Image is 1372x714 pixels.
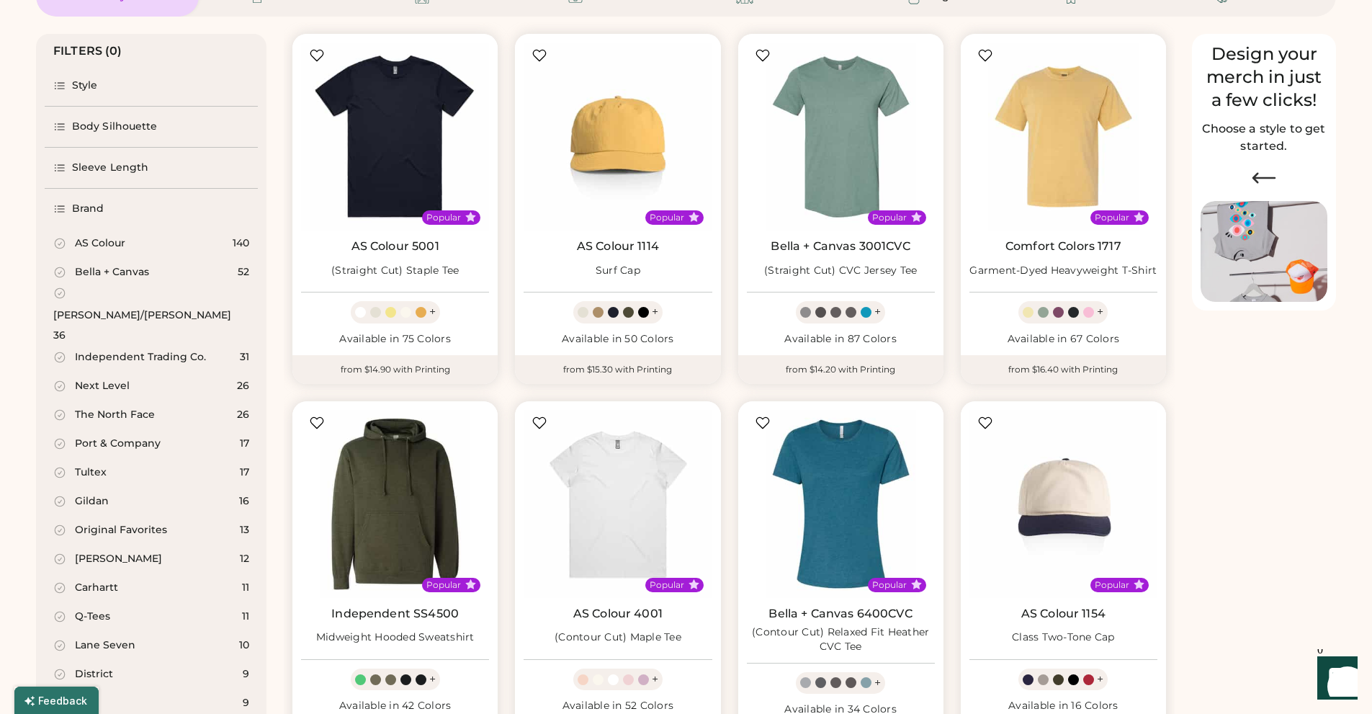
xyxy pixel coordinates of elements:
div: Q-Tees [75,610,110,624]
div: Popular [1095,212,1129,223]
a: AS Colour 5001 [351,239,439,254]
button: Popular Style [465,212,476,223]
img: AS Colour 1114 Surf Cap [524,43,712,231]
div: Popular [650,579,684,591]
div: Gildan [75,494,109,509]
div: Available in 67 Colors [969,332,1157,347]
div: 31 [240,350,249,365]
div: 9 [243,667,249,682]
div: [PERSON_NAME]/[PERSON_NAME] [53,308,231,323]
div: (Straight Cut) CVC Jersey Tee [764,264,917,278]
div: 13 [240,523,249,537]
div: Class Two-Tone Cap [1012,630,1115,645]
div: Next Level [75,379,130,393]
a: AS Colour 4001 [573,607,663,621]
div: Port & Company [75,437,161,451]
div: Tultex [75,465,107,480]
a: Bella + Canvas 6400CVC [768,607,912,621]
div: Style [72,79,98,93]
button: Popular Style [689,212,699,223]
div: (Straight Cut) Staple Tee [331,264,459,278]
div: 12 [240,552,249,566]
div: 11 [242,581,249,595]
div: Carhartt [75,581,118,595]
h2: Choose a style to get started. [1201,120,1327,155]
div: Available in 75 Colors [301,332,489,347]
div: 26 [237,379,249,393]
button: Popular Style [1134,579,1144,590]
div: [PERSON_NAME] [75,552,162,566]
img: BELLA + CANVAS 6400CVC (Contour Cut) Relaxed Fit Heather CVC Tee [747,410,935,598]
img: Independent Trading Co. SS4500 Midweight Hooded Sweatshirt [301,410,489,598]
div: Popular [872,212,907,223]
div: from $15.30 with Printing [515,355,720,384]
div: Popular [650,212,684,223]
div: Popular [426,579,461,591]
div: Available in 16 Colors [969,699,1157,713]
div: Available in 52 Colors [524,699,712,713]
div: from $14.90 with Printing [292,355,498,384]
div: Popular [426,212,461,223]
div: Original Favorites [75,523,167,537]
div: + [1097,671,1103,687]
div: Midweight Hooded Sweatshirt [316,630,475,645]
img: Comfort Colors 1717 Garment-Dyed Heavyweight T-Shirt [969,43,1157,231]
div: District [75,667,113,682]
div: from $16.40 with Printing [961,355,1166,384]
a: Bella + Canvas 3001CVC [771,239,910,254]
img: AS Colour 5001 (Straight Cut) Staple Tee [301,43,489,231]
button: Popular Style [911,212,922,223]
div: 26 [237,408,249,422]
div: Brand [72,202,104,216]
div: (Contour Cut) Relaxed Fit Heather CVC Tee [747,625,935,654]
div: Available in 50 Colors [524,332,712,347]
div: Available in 42 Colors [301,699,489,713]
div: 17 [240,465,249,480]
div: Surf Cap [596,264,640,278]
div: Garment-Dyed Heavyweight T-Shirt [969,264,1157,278]
div: Lane Seven [75,638,135,653]
button: Popular Style [465,579,476,590]
img: BELLA + CANVAS 3001CVC (Straight Cut) CVC Jersey Tee [747,43,935,231]
button: Popular Style [1134,212,1144,223]
div: Popular [872,579,907,591]
div: The North Face [75,408,155,422]
div: Popular [1095,579,1129,591]
div: 9 [243,696,249,710]
div: + [429,304,436,320]
a: Independent SS4500 [331,607,459,621]
a: Comfort Colors 1717 [1005,239,1121,254]
img: Image of Lisa Congdon Eye Print on T-Shirt and Hat [1201,201,1327,303]
div: Available in 87 Colors [747,332,935,347]
div: Bella + Canvas [75,265,149,280]
div: 11 [242,610,249,624]
div: + [1097,304,1103,320]
div: + [652,304,658,320]
img: AS Colour 4001 (Contour Cut) Maple Tee [524,410,712,598]
iframe: Front Chat [1304,649,1366,711]
div: + [874,675,881,691]
button: Popular Style [911,579,922,590]
div: Design your merch in just a few clicks! [1201,43,1327,112]
div: 36 [53,329,66,343]
a: AS Colour 1154 [1021,607,1106,621]
div: Sleeve Length [72,161,148,175]
div: 17 [240,437,249,451]
div: from $14.20 with Printing [738,355,943,384]
img: AS Colour 1154 Class Two-Tone Cap [969,410,1157,598]
div: 52 [238,265,249,280]
button: Popular Style [689,579,699,590]
div: + [429,671,436,687]
div: FILTERS (0) [53,43,122,60]
div: Body Silhouette [72,120,158,134]
div: Independent Trading Co. [75,350,206,365]
div: (Contour Cut) Maple Tee [555,630,681,645]
a: AS Colour 1114 [577,239,659,254]
div: 140 [233,236,249,251]
div: + [652,671,658,687]
div: + [874,304,881,320]
div: 16 [239,494,249,509]
div: AS Colour [75,236,125,251]
div: 10 [239,638,249,653]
